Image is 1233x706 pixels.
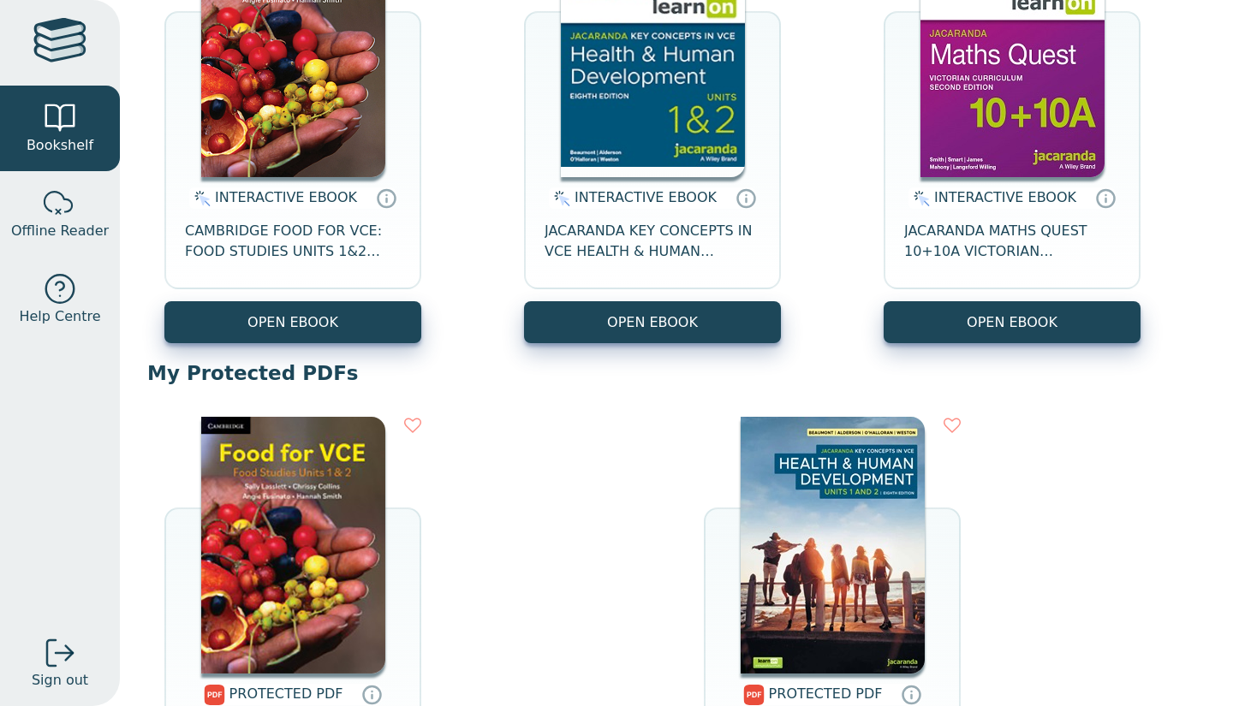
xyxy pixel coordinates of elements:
[904,221,1120,262] span: JACARANDA MATHS QUEST 10+10A VICTORIAN CURRICULUM LEARNON EBOOK 2E
[11,221,109,241] span: Offline Reader
[204,685,225,705] img: pdf.svg
[884,301,1141,343] button: OPEN EBOOK
[575,189,717,205] span: INTERACTIVE EBOOK
[215,189,357,205] span: INTERACTIVE EBOOK
[32,670,88,691] span: Sign out
[185,221,401,262] span: CAMBRIDGE FOOD FOR VCE: FOOD STUDIES UNITS 1&2 EBOOK
[908,188,930,209] img: interactive.svg
[361,684,382,704] a: Protected PDFs cannot be printed, copied or shared. They can be accessed online through Education...
[376,187,396,208] a: Interactive eBooks are accessed online via the publisher’s portal. They contain interactive resou...
[743,685,765,705] img: pdf.svg
[545,221,760,262] span: JACARANDA KEY CONCEPTS IN VCE HEALTH & HUMAN DEVELOPMENT UNITS 1&2 LEARNON EBOOK 8E
[901,684,921,704] a: Protected PDFs cannot be printed, copied or shared. They can be accessed online through Education...
[229,685,343,702] span: PROTECTED PDF
[524,301,781,343] button: OPEN EBOOK
[1095,187,1116,208] a: Interactive eBooks are accessed online via the publisher’s portal. They contain interactive resou...
[934,189,1076,205] span: INTERACTIVE EBOOK
[189,188,211,209] img: interactive.svg
[27,135,93,156] span: Bookshelf
[164,301,421,343] button: OPEN EBOOK
[769,685,883,702] span: PROTECTED PDF
[147,360,1206,386] p: My Protected PDFs
[736,187,756,208] a: Interactive eBooks are accessed online via the publisher’s portal. They contain interactive resou...
[741,417,925,673] img: bbedf1c5-5c8e-4c9d-9286-b7781b5448a4.jpg
[201,417,385,673] img: acc18db4-3326-414c-af50-a9c57160c560.jpg
[549,188,570,209] img: interactive.svg
[19,306,100,327] span: Help Centre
